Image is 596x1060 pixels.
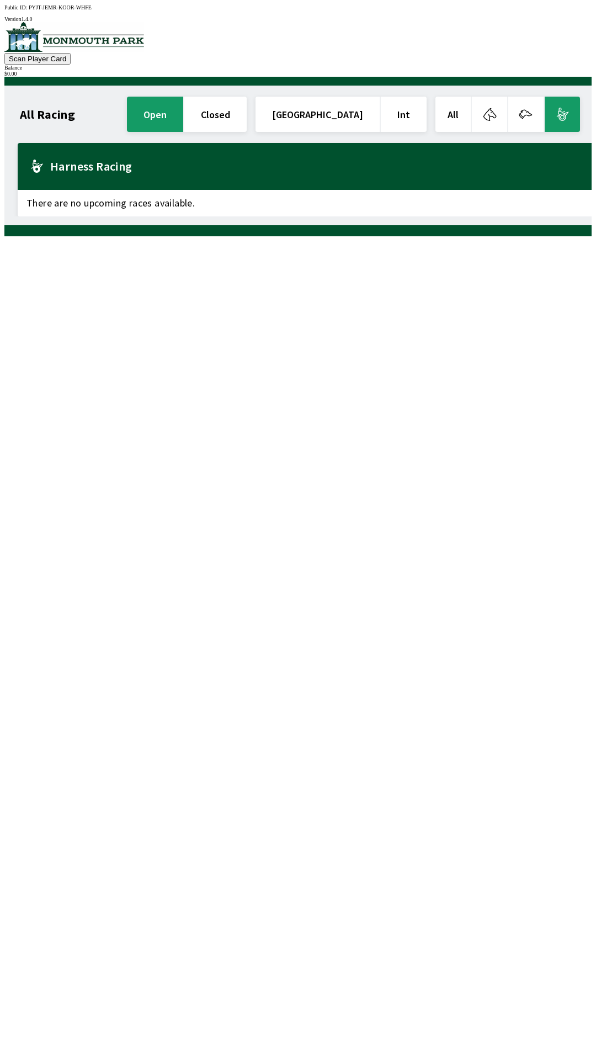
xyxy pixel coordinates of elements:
[127,97,183,132] button: open
[20,110,75,119] h1: All Racing
[4,4,592,10] div: Public ID:
[4,22,144,52] img: venue logo
[4,71,592,77] div: $ 0.00
[381,97,427,132] button: Int
[18,190,592,216] span: There are no upcoming races available.
[4,53,71,65] button: Scan Player Card
[184,97,247,132] button: closed
[29,4,92,10] span: PYJT-JEMR-KOOR-WHFE
[50,162,583,171] h2: Harness Racing
[4,65,592,71] div: Balance
[4,16,592,22] div: Version 1.4.0
[435,97,471,132] button: All
[256,97,380,132] button: [GEOGRAPHIC_DATA]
